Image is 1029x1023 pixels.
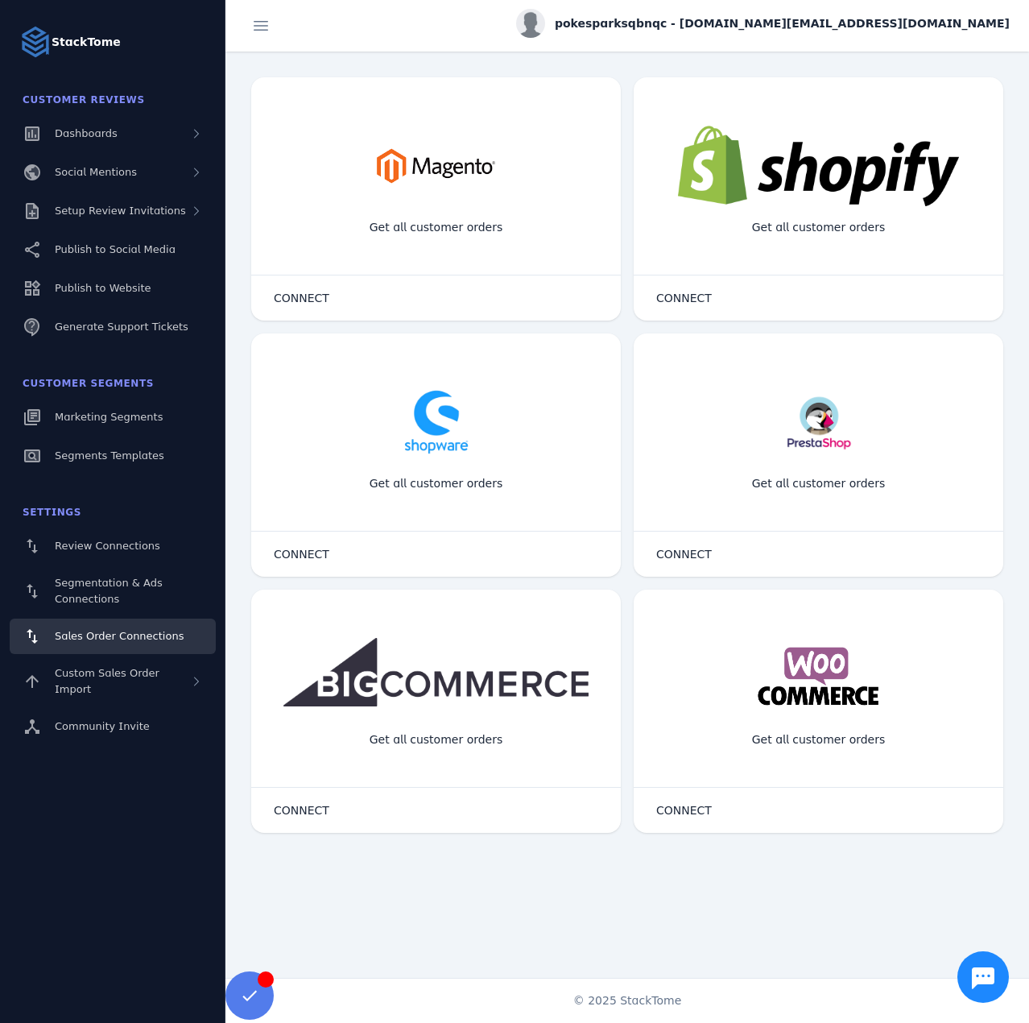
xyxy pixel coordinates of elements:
[10,232,216,267] a: Publish to Social Media
[55,449,164,462] span: Segments Templates
[10,438,216,474] a: Segments Templates
[10,271,216,306] a: Publish to Website
[55,630,184,642] span: Sales Order Connections
[55,321,188,333] span: Generate Support Tickets
[258,794,345,826] button: CONNECT
[678,126,960,206] img: shopify.png
[274,292,329,304] span: CONNECT
[640,282,728,314] button: CONNECT
[640,794,728,826] button: CONNECT
[55,243,176,255] span: Publish to Social Media
[258,538,345,570] button: CONNECT
[753,638,885,719] img: woocommerce.png
[516,9,545,38] img: profile.jpg
[55,127,118,139] span: Dashboards
[555,15,1010,32] span: pokesparksqbnqc - [DOMAIN_NAME][EMAIL_ADDRESS][DOMAIN_NAME]
[396,382,477,462] img: shopware.png
[55,577,163,605] span: Segmentation & Ads Connections
[19,26,52,58] img: Logo image
[356,126,516,206] img: magento.png
[55,411,163,423] span: Marketing Segments
[516,9,1010,38] button: pokesparksqbnqc - [DOMAIN_NAME][EMAIL_ADDRESS][DOMAIN_NAME]
[23,378,154,389] span: Customer Segments
[739,719,899,761] div: Get all customer orders
[656,805,712,816] span: CONNECT
[274,805,329,816] span: CONNECT
[258,282,345,314] button: CONNECT
[781,382,855,462] img: prestashop.png
[55,166,137,178] span: Social Mentions
[274,549,329,560] span: CONNECT
[10,400,216,435] a: Marketing Segments
[10,567,216,615] a: Segmentation & Ads Connections
[656,292,712,304] span: CONNECT
[55,667,159,695] span: Custom Sales Order Import
[10,528,216,564] a: Review Connections
[739,462,899,505] div: Get all customer orders
[55,540,160,552] span: Review Connections
[739,206,899,249] div: Get all customer orders
[10,619,216,654] a: Sales Order Connections
[640,538,728,570] button: CONNECT
[55,205,186,217] span: Setup Review Invitations
[52,34,121,51] strong: StackTome
[55,282,151,294] span: Publish to Website
[23,94,145,106] span: Customer Reviews
[357,719,516,761] div: Get all customer orders
[357,462,516,505] div: Get all customer orders
[10,709,216,744] a: Community Invite
[656,549,712,560] span: CONNECT
[10,309,216,345] a: Generate Support Tickets
[357,206,516,249] div: Get all customer orders
[283,638,589,706] img: bigcommerce.png
[23,507,81,518] span: Settings
[55,720,150,732] span: Community Invite
[573,992,682,1009] span: © 2025 StackTome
